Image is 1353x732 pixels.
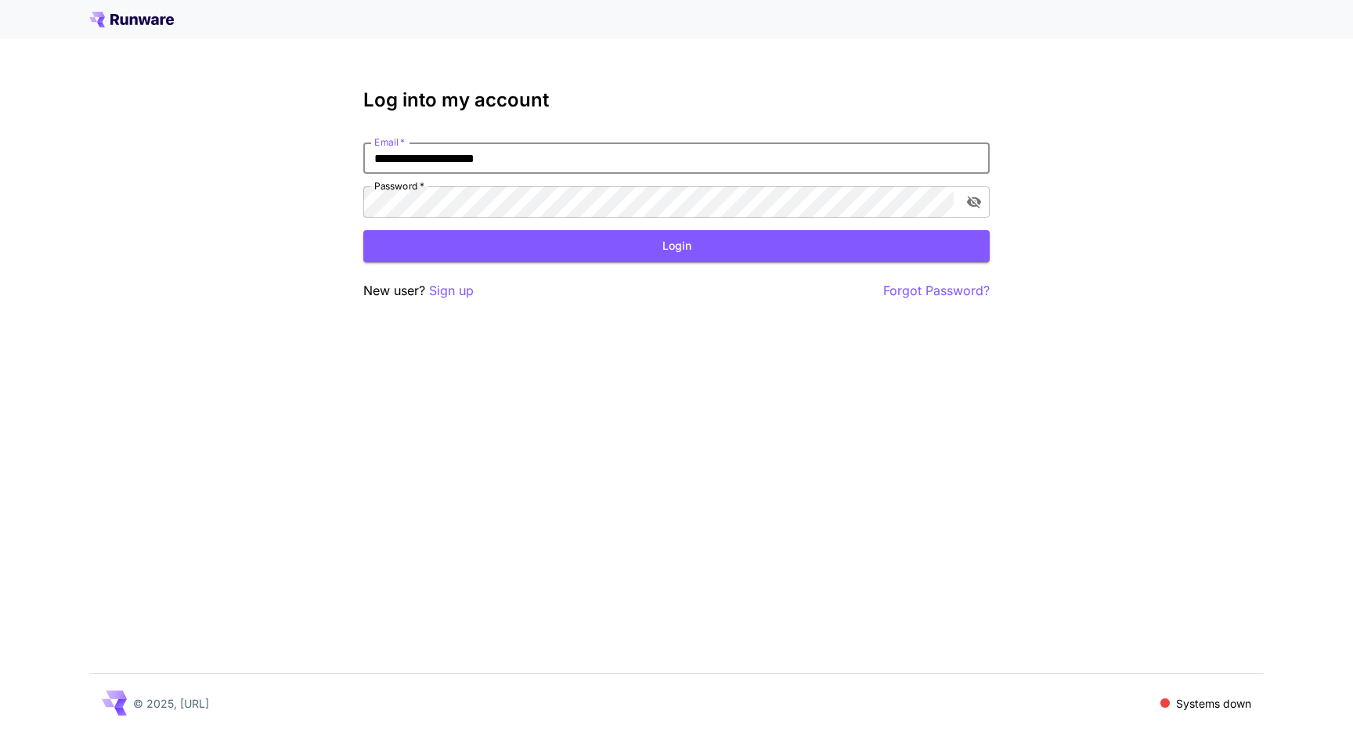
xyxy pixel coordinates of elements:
[960,188,988,216] button: toggle password visibility
[363,281,474,301] p: New user?
[883,281,990,301] button: Forgot Password?
[363,230,990,262] button: Login
[363,89,990,111] h3: Log into my account
[374,135,405,149] label: Email
[374,179,424,193] label: Password
[1176,695,1251,712] p: Systems down
[429,281,474,301] button: Sign up
[133,695,209,712] p: © 2025, [URL]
